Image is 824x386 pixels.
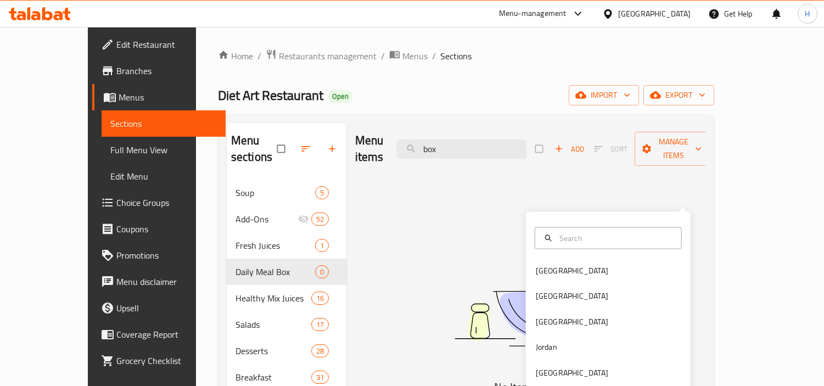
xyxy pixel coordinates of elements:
[102,163,226,189] a: Edit Menu
[236,239,315,252] span: Fresh Juices
[311,318,329,331] div: items
[312,372,328,383] span: 31
[279,49,377,63] span: Restaurants management
[116,354,217,367] span: Grocery Checklist
[227,311,346,338] div: Salads17
[231,132,277,165] h2: Menu sections
[236,371,311,384] span: Breakfast
[393,230,668,376] img: dish.svg
[236,344,311,357] span: Desserts
[315,186,329,199] div: items
[92,348,226,374] a: Grocery Checklist
[102,137,226,163] a: Full Menu View
[311,371,329,384] div: items
[116,38,217,51] span: Edit Restaurant
[312,293,328,304] span: 16
[312,320,328,330] span: 17
[110,170,217,183] span: Edit Menu
[536,315,608,327] div: [GEOGRAPHIC_DATA]
[316,240,328,251] span: 1
[618,8,691,20] div: [GEOGRAPHIC_DATA]
[402,49,428,63] span: Menus
[555,232,675,244] input: Search
[119,91,217,104] span: Menus
[315,265,329,278] div: items
[381,49,385,63] li: /
[92,84,226,110] a: Menus
[643,85,714,105] button: export
[110,143,217,156] span: Full Menu View
[499,7,567,20] div: Menu-management
[116,275,217,288] span: Menu disclaimer
[227,232,346,259] div: Fresh Juices1
[92,31,226,58] a: Edit Restaurant
[316,267,328,277] span: 0
[271,138,294,159] span: Select all sections
[110,117,217,130] span: Sections
[227,259,346,285] div: Daily Meal Box0
[587,141,635,158] span: Sort items
[92,216,226,242] a: Coupons
[92,321,226,348] a: Coverage Report
[266,49,377,63] a: Restaurants management
[92,295,226,321] a: Upsell
[805,8,810,20] span: H
[294,137,320,161] span: Sort sections
[92,189,226,216] a: Choice Groups
[440,49,472,63] span: Sections
[102,110,226,137] a: Sections
[236,318,311,331] span: Salads
[227,338,346,364] div: Desserts28
[328,90,353,103] div: Open
[312,214,328,225] span: 52
[227,180,346,206] div: Soup5
[116,64,217,77] span: Branches
[312,346,328,356] span: 28
[116,222,217,236] span: Coupons
[652,88,705,102] span: export
[397,139,526,159] input: search
[536,366,608,378] div: [GEOGRAPHIC_DATA]
[311,344,329,357] div: items
[536,290,608,302] div: [GEOGRAPHIC_DATA]
[116,196,217,209] span: Choice Groups
[536,265,608,277] div: [GEOGRAPHIC_DATA]
[320,137,346,161] button: Add section
[92,268,226,295] a: Menu disclaimer
[236,212,298,226] span: Add-Ons
[569,85,639,105] button: import
[218,49,253,63] a: Home
[536,341,557,353] div: Jordan
[328,92,353,101] span: Open
[635,132,713,166] button: Manage items
[236,265,315,278] span: Daily Meal Box
[316,188,328,198] span: 5
[552,141,587,158] span: Add item
[643,135,704,163] span: Manage items
[552,141,587,158] button: Add
[227,285,346,311] div: Healthy Mix Juices16
[218,49,714,63] nav: breadcrumb
[554,143,584,155] span: Add
[257,49,261,63] li: /
[116,249,217,262] span: Promotions
[355,132,384,165] h2: Menu items
[227,206,346,232] div: Add-Ons52
[389,49,428,63] a: Menus
[116,301,217,315] span: Upsell
[432,49,436,63] li: /
[236,186,315,199] span: Soup
[92,58,226,84] a: Branches
[236,292,311,305] span: Healthy Mix Juices
[218,83,323,108] span: Diet Art Restaurant
[92,242,226,268] a: Promotions
[578,88,630,102] span: import
[116,328,217,341] span: Coverage Report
